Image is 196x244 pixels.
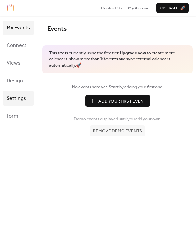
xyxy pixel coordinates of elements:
span: Settings [7,93,26,104]
a: My Account [128,5,151,11]
span: No events here yet. Start by adding your first one! [47,84,188,90]
span: Views [7,58,21,69]
a: Connect [3,38,34,53]
span: Design [7,76,23,86]
button: Remove demo events [90,125,145,136]
a: Upgrade now [120,49,146,57]
img: logo [7,4,14,11]
span: Upgrade 🚀 [160,5,186,11]
span: Add Your First Event [98,98,146,105]
a: Design [3,73,34,88]
span: This site is currently using the free tier. to create more calendars, show more than 10 events an... [49,50,186,69]
button: Upgrade🚀 [156,3,189,13]
span: Remove demo events [93,128,142,134]
a: Contact Us [101,5,122,11]
a: Settings [3,91,34,106]
a: Add Your First Event [47,95,188,107]
span: Form [7,111,18,122]
span: Events [47,23,67,35]
a: Form [3,109,34,123]
span: Demo events displayed until you add your own. [74,116,161,122]
a: Views [3,56,34,70]
span: Connect [7,41,26,51]
button: Add Your First Event [85,95,150,107]
a: My Events [3,21,34,35]
span: My Events [7,23,30,33]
